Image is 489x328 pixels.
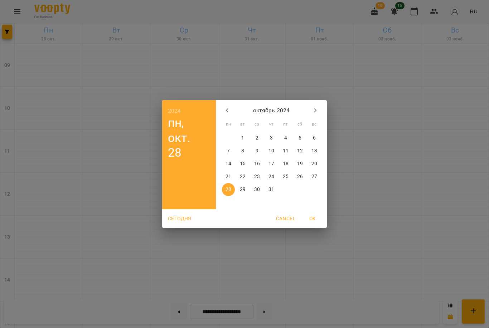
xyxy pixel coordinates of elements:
[265,157,278,170] button: 17
[273,212,298,225] button: Cancel
[284,134,287,142] p: 4
[251,121,263,128] span: ср
[254,160,260,167] p: 16
[254,173,260,180] p: 23
[279,170,292,183] button: 25
[268,147,274,155] p: 10
[297,147,303,155] p: 12
[222,121,235,128] span: пн
[279,121,292,128] span: пт
[311,147,317,155] p: 13
[299,134,301,142] p: 5
[236,132,249,145] button: 1
[226,173,231,180] p: 21
[279,132,292,145] button: 4
[311,173,317,180] p: 27
[283,147,289,155] p: 11
[308,145,321,157] button: 13
[283,160,289,167] p: 18
[241,134,244,142] p: 1
[279,157,292,170] button: 18
[236,170,249,183] button: 22
[308,132,321,145] button: 6
[265,121,278,128] span: чт
[308,121,321,128] span: вс
[240,160,246,167] p: 15
[251,145,263,157] button: 9
[265,132,278,145] button: 3
[226,160,231,167] p: 14
[294,145,306,157] button: 12
[279,145,292,157] button: 11
[254,186,260,193] p: 30
[168,214,192,223] span: Сегодня
[240,186,246,193] p: 29
[236,121,249,128] span: вт
[256,134,258,142] p: 2
[251,170,263,183] button: 23
[226,186,231,193] p: 28
[251,157,263,170] button: 16
[268,160,274,167] p: 17
[294,157,306,170] button: 19
[241,147,244,155] p: 8
[222,157,235,170] button: 14
[265,170,278,183] button: 24
[236,106,307,115] p: октябрь 2024
[240,173,246,180] p: 22
[276,214,295,223] span: Cancel
[168,116,204,160] button: пн, окт. 28
[294,121,306,128] span: сб
[265,145,278,157] button: 10
[294,132,306,145] button: 5
[236,183,249,196] button: 29
[294,170,306,183] button: 26
[313,134,316,142] p: 6
[308,157,321,170] button: 20
[283,173,289,180] p: 25
[268,186,274,193] p: 31
[227,147,230,155] p: 7
[308,170,321,183] button: 27
[256,147,258,155] p: 9
[251,132,263,145] button: 2
[297,160,303,167] p: 19
[265,183,278,196] button: 31
[168,106,181,116] button: 2024
[301,212,324,225] button: OK
[236,157,249,170] button: 15
[297,173,303,180] p: 26
[165,212,194,225] button: Сегодня
[251,183,263,196] button: 30
[222,145,235,157] button: 7
[236,145,249,157] button: 8
[268,173,274,180] p: 24
[222,170,235,183] button: 21
[311,160,317,167] p: 20
[222,183,235,196] button: 28
[270,134,273,142] p: 3
[304,214,321,223] span: OK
